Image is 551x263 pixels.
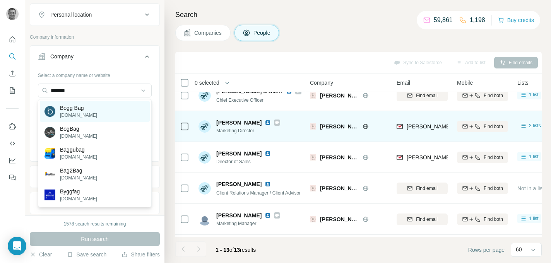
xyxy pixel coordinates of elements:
[175,9,542,20] h4: Search
[6,67,19,80] button: Enrich CSV
[516,246,522,253] p: 60
[44,127,55,138] img: BogBag
[216,247,229,253] span: 1 - 13
[498,15,534,26] button: Buy credits
[6,84,19,97] button: My lists
[216,190,301,196] span: Client Relations Manager / Client Advisor
[397,79,410,87] span: Email
[310,216,316,222] img: Logo of Jean Dousset
[457,121,508,132] button: Find both
[60,167,97,174] p: Bag2Bag
[44,148,55,159] img: Baggubag
[310,154,316,161] img: Logo of Jean Dousset
[407,154,543,161] span: [PERSON_NAME][EMAIL_ADDRESS][DOMAIN_NAME]
[216,127,280,134] span: Marketing Director
[484,216,503,223] span: Find both
[484,154,503,161] span: Find both
[468,246,505,254] span: Rows per page
[44,106,55,117] img: Bogg Bag
[216,212,262,219] span: [PERSON_NAME]
[529,91,539,98] span: 1 list
[484,92,503,99] span: Find both
[44,169,55,179] img: Bag2Bag
[457,213,508,225] button: Find both
[265,212,271,219] img: LinkedIn logo
[320,215,359,223] span: [PERSON_NAME]
[60,174,97,181] p: [DOMAIN_NAME]
[216,150,262,157] span: [PERSON_NAME]
[198,120,211,133] img: Avatar
[30,5,159,24] button: Personal location
[30,34,160,41] p: Company information
[517,185,544,191] span: Not in a list
[38,69,152,79] div: Select a company name or website
[517,79,529,87] span: Lists
[50,11,92,19] div: Personal location
[216,88,299,94] span: [PERSON_NAME] D'Alessandris
[310,92,316,99] img: Logo of Jean Dousset
[30,47,159,69] button: Company
[234,247,240,253] span: 13
[529,153,539,160] span: 1 list
[60,112,97,119] p: [DOMAIN_NAME]
[265,181,271,187] img: LinkedIn logo
[416,185,437,192] span: Find email
[397,123,403,130] img: provider findymail logo
[397,213,448,225] button: Find email
[310,185,316,191] img: Logo of Jean Dousset
[6,154,19,167] button: Dashboard
[470,15,485,25] p: 1,198
[60,195,97,202] p: [DOMAIN_NAME]
[8,237,26,255] div: Open Intercom Messenger
[60,188,97,195] p: Byggfag
[320,92,359,99] span: [PERSON_NAME]
[397,154,403,161] img: provider findymail logo
[484,123,503,130] span: Find both
[457,90,508,101] button: Find both
[198,89,211,102] img: Avatar
[216,158,280,165] span: Director of Sales
[194,29,222,37] span: Companies
[6,8,19,20] img: Avatar
[265,150,271,157] img: LinkedIn logo
[50,53,74,60] div: Company
[484,185,503,192] span: Find both
[216,220,280,227] span: Marketing Manager
[6,137,19,150] button: Use Surfe API
[44,190,55,200] img: Byggfag
[198,182,211,195] img: Avatar
[253,29,271,37] span: People
[30,251,52,258] button: Clear
[64,220,126,227] div: 1578 search results remaining
[416,216,437,223] span: Find email
[457,152,508,163] button: Find both
[397,183,448,194] button: Find email
[198,151,211,164] img: Avatar
[6,50,19,63] button: Search
[416,92,437,99] span: Find email
[529,215,539,222] span: 1 list
[216,119,262,126] span: [PERSON_NAME]
[60,154,97,161] p: [DOMAIN_NAME]
[397,90,448,101] button: Find email
[60,133,97,140] p: [DOMAIN_NAME]
[310,79,333,87] span: Company
[407,123,543,130] span: [PERSON_NAME][EMAIL_ADDRESS][DOMAIN_NAME]
[529,122,541,129] span: 2 lists
[216,97,264,103] span: Chief Executive Officer
[229,247,234,253] span: of
[6,171,19,184] button: Feedback
[265,120,271,126] img: LinkedIn logo
[457,183,508,194] button: Find both
[30,194,159,212] button: HQ location
[60,104,97,112] p: Bogg Bag
[434,15,453,25] p: 59,861
[60,125,97,133] p: BogBag
[216,180,262,188] span: [PERSON_NAME]
[60,146,97,154] p: Baggubag
[457,79,473,87] span: Mobile
[121,251,160,258] button: Share filters
[6,32,19,46] button: Quick start
[310,123,316,130] img: Logo of Jean Dousset
[320,184,359,192] span: [PERSON_NAME]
